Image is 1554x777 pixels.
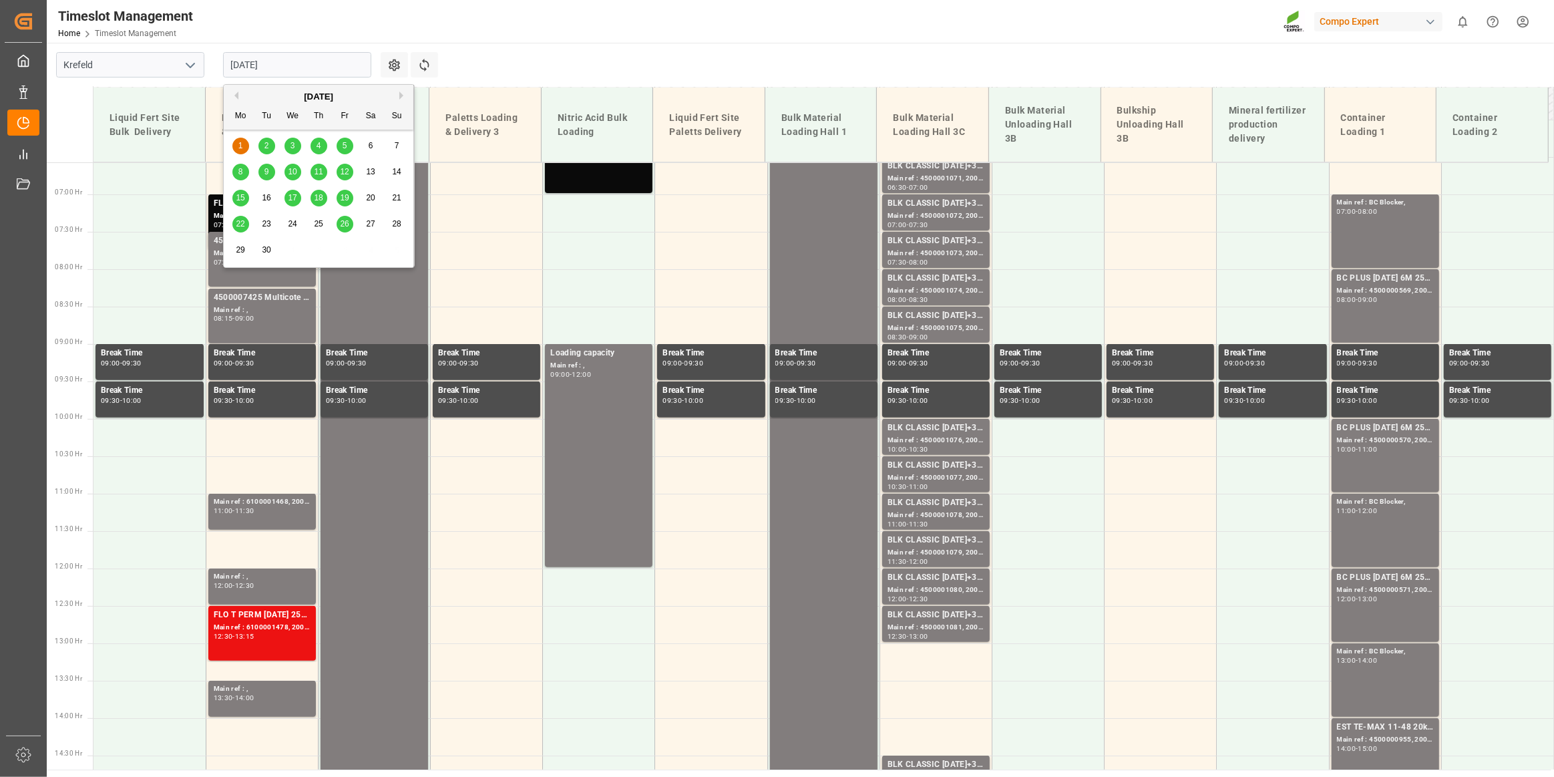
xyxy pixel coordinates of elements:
[1337,446,1356,452] div: 10:00
[214,360,233,366] div: 09:00
[1021,360,1040,366] div: 09:30
[775,398,795,404] div: 09:30
[552,106,642,144] div: Nitric Acid Bulk Loading
[120,398,122,404] div: -
[1133,398,1153,404] div: 10:00
[438,384,535,398] div: Break Time
[311,108,327,125] div: Th
[214,259,233,265] div: 07:30
[909,398,928,404] div: 10:00
[888,184,907,190] div: 06:30
[262,193,270,202] span: 16
[314,167,323,176] span: 11
[236,245,244,255] span: 29
[232,508,234,514] div: -
[214,609,311,622] div: FLO T PERM [DATE] 25kg (x40) INT;NTC PREMIUM [DATE] 25kg (x40) D,EN,PL;NTC SUPREM [DATE] 25kg (x4...
[337,164,353,180] div: Choose Friday, September 12th, 2025
[888,571,984,585] div: BLK CLASSIC [DATE]+3+TE BULK;
[775,360,795,366] div: 09:00
[55,450,82,458] span: 10:30 Hr
[284,138,301,154] div: Choose Wednesday, September 3rd, 2025
[909,222,928,228] div: 07:30
[662,384,759,398] div: Break Time
[235,583,254,589] div: 12:30
[363,190,379,206] div: Choose Saturday, September 20th, 2025
[288,167,297,176] span: 10
[682,398,684,404] div: -
[235,360,254,366] div: 09:30
[907,484,909,490] div: -
[1356,360,1358,366] div: -
[340,167,349,176] span: 12
[363,216,379,232] div: Choose Saturday, September 27th, 2025
[55,488,82,495] span: 11:00 Hr
[1358,596,1378,602] div: 13:00
[662,347,759,360] div: Break Time
[888,398,907,404] div: 09:30
[797,398,816,404] div: 10:00
[101,347,198,360] div: Break Time
[1112,384,1209,398] div: Break Time
[888,472,984,484] div: Main ref : 4500001077, 2000001075;
[1314,9,1448,34] button: Compo Expert
[888,160,984,173] div: BLK CLASSIC [DATE]+3+TE BULK;
[1469,360,1471,366] div: -
[1358,446,1378,452] div: 11:00
[1337,297,1356,303] div: 08:00
[311,138,327,154] div: Choose Thursday, September 4th, 2025
[438,360,457,366] div: 09:00
[216,106,307,144] div: Paletts Loading & Delivery 1
[389,216,405,232] div: Choose Sunday, September 28th, 2025
[1112,347,1209,360] div: Break Time
[907,398,909,404] div: -
[888,596,907,602] div: 12:00
[262,245,270,255] span: 30
[311,164,327,180] div: Choose Thursday, September 11th, 2025
[326,398,345,404] div: 09:30
[1000,347,1097,360] div: Break Time
[888,297,907,303] div: 08:00
[888,106,978,144] div: Bulk Material Loading Hall 3C
[1358,508,1378,514] div: 12:00
[907,184,909,190] div: -
[399,92,407,100] button: Next Month
[232,398,234,404] div: -
[363,138,379,154] div: Choose Saturday, September 6th, 2025
[1224,360,1243,366] div: 09:00
[337,108,353,125] div: Fr
[235,398,254,404] div: 10:00
[232,216,249,232] div: Choose Monday, September 22nd, 2025
[314,219,323,228] span: 25
[907,446,909,452] div: -
[1000,398,1019,404] div: 09:30
[232,360,234,366] div: -
[909,596,928,602] div: 12:30
[572,371,591,377] div: 12:00
[1337,272,1434,285] div: BC PLUS [DATE] 6M 25kg (x42) WW;
[550,360,647,371] div: Main ref : ,
[392,219,401,228] span: 28
[909,446,928,452] div: 10:30
[1356,297,1358,303] div: -
[1243,398,1245,404] div: -
[1358,297,1378,303] div: 09:00
[347,398,367,404] div: 10:00
[907,297,909,303] div: -
[180,55,200,75] button: open menu
[55,413,82,420] span: 10:00 Hr
[264,141,269,150] span: 2
[214,496,311,508] div: Main ref : 6100001468, 2000000731
[366,193,375,202] span: 20
[290,141,295,150] span: 3
[1021,398,1040,404] div: 10:00
[55,600,82,607] span: 12:30 Hr
[888,309,984,323] div: BLK CLASSIC [DATE]+3+TE BULK;
[888,285,984,297] div: Main ref : 4500001074, 2000001075;
[1245,360,1265,366] div: 09:30
[1337,347,1434,360] div: Break Time
[794,398,796,404] div: -
[1224,398,1243,404] div: 09:30
[888,235,984,248] div: BLK CLASSIC [DATE]+3+TE BULK;
[1112,398,1131,404] div: 09:30
[232,190,249,206] div: Choose Monday, September 15th, 2025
